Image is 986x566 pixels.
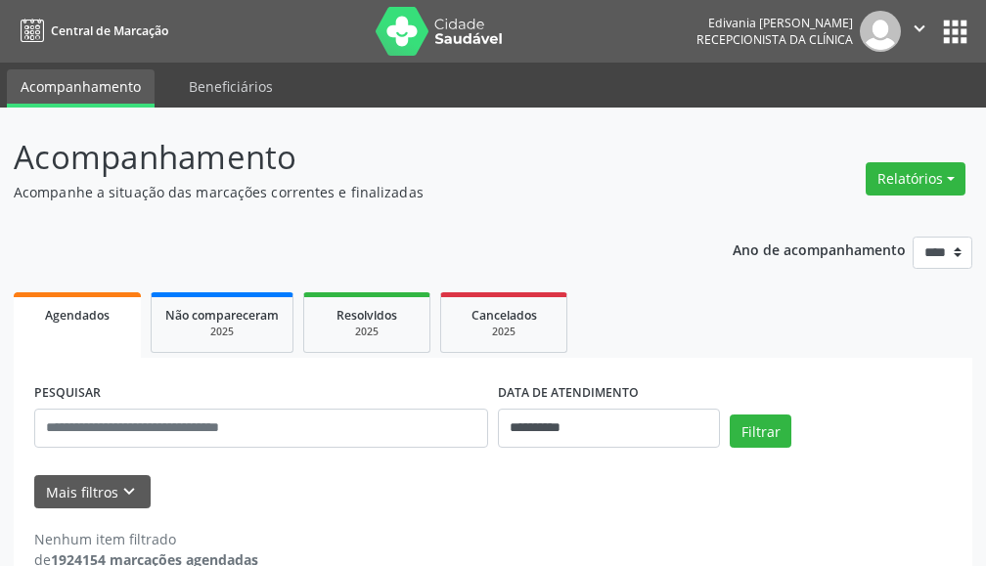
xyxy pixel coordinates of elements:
[733,237,906,261] p: Ano de acompanhamento
[455,325,553,339] div: 2025
[34,378,101,409] label: PESQUISAR
[909,18,930,39] i: 
[7,69,155,108] a: Acompanhamento
[318,325,416,339] div: 2025
[165,325,279,339] div: 2025
[866,162,965,196] button: Relatórios
[34,529,258,549] div: Nenhum item filtrado
[696,15,853,31] div: Edivania [PERSON_NAME]
[938,15,972,49] button: apps
[51,22,168,39] span: Central de Marcação
[336,307,397,324] span: Resolvidos
[14,15,168,47] a: Central de Marcação
[45,307,110,324] span: Agendados
[471,307,537,324] span: Cancelados
[165,307,279,324] span: Não compareceram
[175,69,287,104] a: Beneficiários
[860,11,901,52] img: img
[14,133,685,182] p: Acompanhamento
[14,182,685,202] p: Acompanhe a situação das marcações correntes e finalizadas
[34,475,151,509] button: Mais filtroskeyboard_arrow_down
[901,11,938,52] button: 
[118,481,140,502] i: keyboard_arrow_down
[730,414,791,448] button: Filtrar
[498,378,639,409] label: DATA DE ATENDIMENTO
[696,31,853,48] span: Recepcionista da clínica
